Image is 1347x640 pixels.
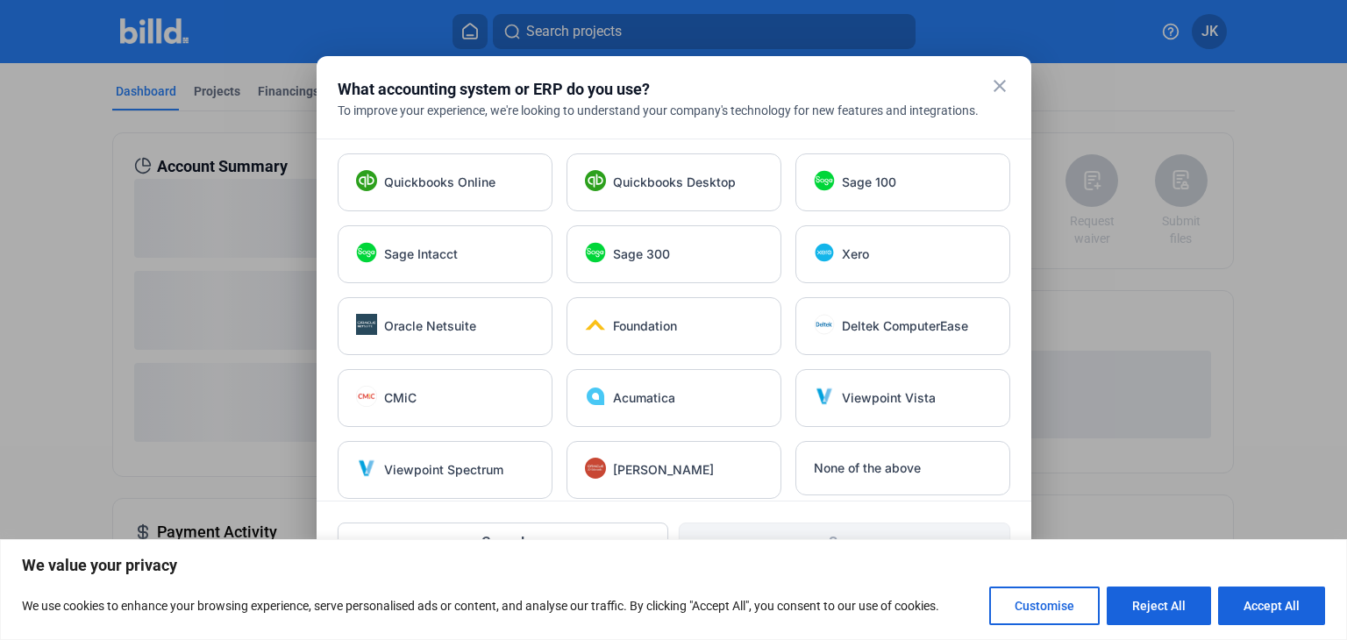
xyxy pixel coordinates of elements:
button: Cancel [338,523,669,563]
button: Accept All [1218,587,1325,625]
span: CMiC [384,389,417,407]
span: Deltek ComputerEase [842,317,968,335]
span: Xero [842,245,869,263]
div: To improve your experience, we're looking to understand your company's technology for new feature... [338,102,1010,119]
button: Save [679,523,1010,563]
span: Oracle Netsuite [384,317,476,335]
p: We use cookies to enhance your browsing experience, serve personalised ads or content, and analys... [22,595,939,616]
span: None of the above [814,459,921,477]
span: Foundation [613,317,677,335]
span: [PERSON_NAME] [613,461,714,479]
p: We value your privacy [22,555,1325,576]
span: Quickbooks Desktop [613,174,736,191]
span: Sage 300 [613,245,670,263]
span: Acumatica [613,389,675,407]
button: Reject All [1107,587,1211,625]
span: Sage 100 [842,174,896,191]
div: What accounting system or ERP do you use? [338,77,966,102]
span: Viewpoint Spectrum [384,461,503,479]
span: Sage Intacct [384,245,458,263]
span: Viewpoint Vista [842,389,936,407]
mat-icon: close [989,75,1010,96]
span: Quickbooks Online [384,174,495,191]
button: Customise [989,587,1100,625]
